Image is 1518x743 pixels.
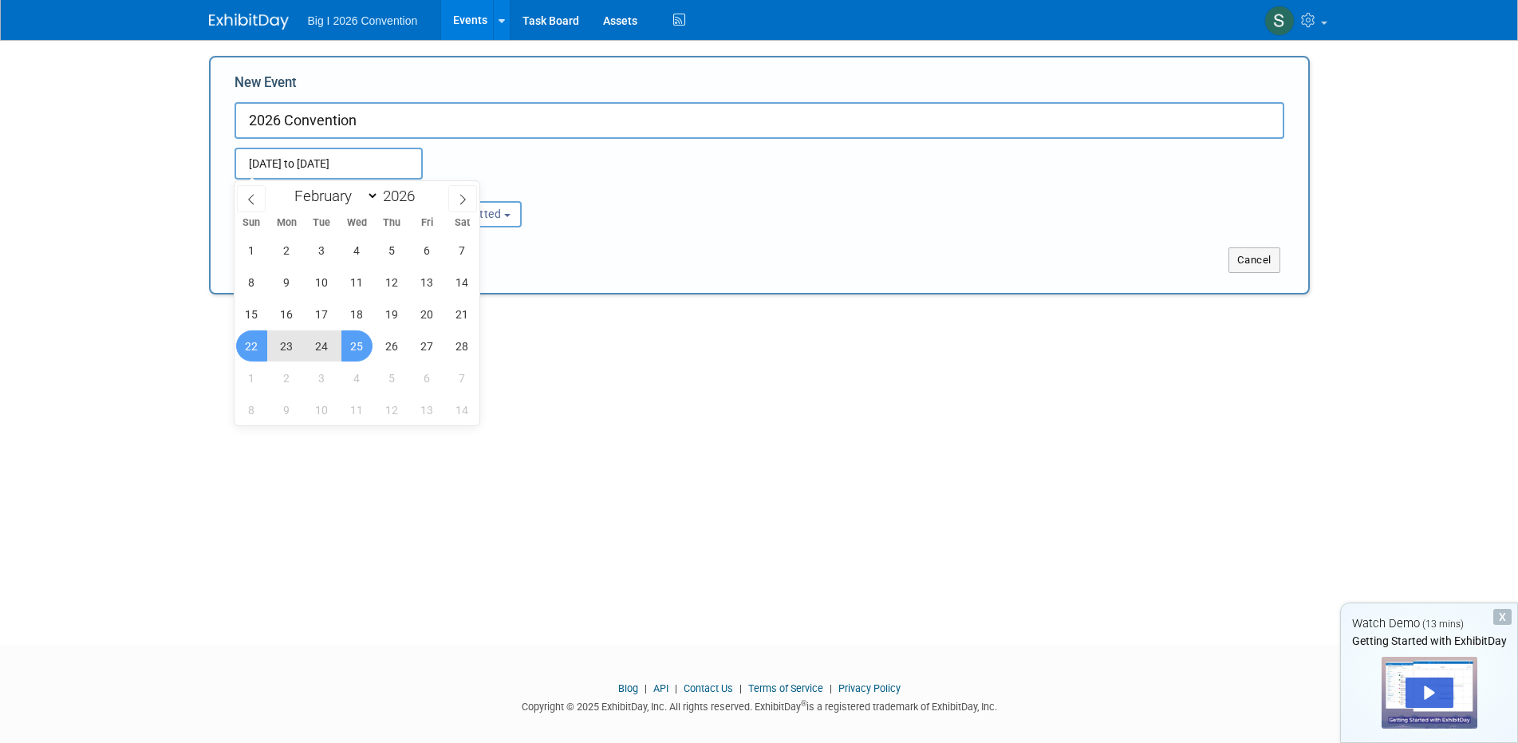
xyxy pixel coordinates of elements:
span: Sat [444,218,479,228]
div: Attendance / Format: [235,180,389,200]
span: Tue [304,218,339,228]
span: March 13, 2026 [412,394,443,425]
div: Play [1406,678,1453,708]
a: Terms of Service [748,682,823,694]
span: (13 mins) [1422,619,1464,630]
span: February 6, 2026 [412,235,443,266]
span: February 25, 2026 [341,330,373,362]
span: February 15, 2026 [236,298,267,330]
span: February 24, 2026 [306,330,337,362]
span: Big I 2026 Convention [308,14,418,27]
sup: ® [801,699,806,708]
span: | [735,682,746,694]
span: Mon [269,218,304,228]
span: February 23, 2026 [271,330,302,362]
span: February 9, 2026 [271,267,302,298]
span: February 27, 2026 [412,330,443,362]
span: March 7, 2026 [447,362,478,393]
span: March 8, 2026 [236,394,267,425]
span: February 1, 2026 [236,235,267,266]
input: Name of Trade Show / Conference [235,102,1284,139]
span: February 11, 2026 [341,267,373,298]
a: API [653,682,668,694]
span: February 28, 2026 [447,330,478,362]
label: New Event [235,73,297,98]
span: March 2, 2026 [271,362,302,393]
span: March 10, 2026 [306,394,337,425]
span: March 9, 2026 [271,394,302,425]
span: February 20, 2026 [412,298,443,330]
span: March 11, 2026 [341,394,373,425]
a: Contact Us [684,682,733,694]
div: Participation: [413,180,568,200]
span: March 4, 2026 [341,362,373,393]
span: | [671,682,681,694]
span: February 13, 2026 [412,267,443,298]
span: February 12, 2026 [377,267,408,298]
div: Getting Started with ExhibitDay [1341,633,1517,649]
span: February 21, 2026 [447,298,478,330]
span: February 14, 2026 [447,267,478,298]
span: February 3, 2026 [306,235,337,266]
span: March 5, 2026 [377,362,408,393]
span: | [826,682,836,694]
input: Start Date - End Date [235,148,423,180]
span: February 19, 2026 [377,298,408,330]
span: February 8, 2026 [236,267,267,298]
a: Blog [618,682,638,694]
span: February 4, 2026 [341,235,373,266]
span: February 5, 2026 [377,235,408,266]
select: Month [287,186,379,206]
span: | [641,682,651,694]
span: February 2, 2026 [271,235,302,266]
span: Fri [409,218,444,228]
img: ExhibitDay [209,14,289,30]
span: March 3, 2026 [306,362,337,393]
span: March 6, 2026 [412,362,443,393]
span: February 16, 2026 [271,298,302,330]
a: Privacy Policy [838,682,901,694]
button: Cancel [1228,247,1280,273]
span: Sun [235,218,270,228]
img: sarah allen [1264,6,1295,36]
span: February 17, 2026 [306,298,337,330]
span: February 7, 2026 [447,235,478,266]
span: February 10, 2026 [306,267,337,298]
span: March 1, 2026 [236,362,267,393]
input: Year [379,187,427,205]
div: Dismiss [1493,609,1512,625]
span: Wed [339,218,374,228]
div: Watch Demo [1341,615,1517,632]
span: February 22, 2026 [236,330,267,362]
span: March 12, 2026 [377,394,408,425]
span: February 18, 2026 [341,298,373,330]
span: Thu [374,218,409,228]
span: February 26, 2026 [377,330,408,362]
span: March 14, 2026 [447,394,478,425]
